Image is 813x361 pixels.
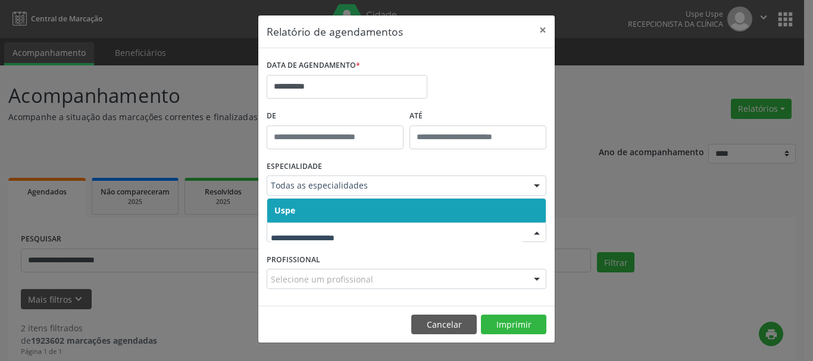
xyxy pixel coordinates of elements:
[267,158,322,176] label: ESPECIALIDADE
[531,15,555,45] button: Close
[267,250,320,269] label: PROFISSIONAL
[267,24,403,39] h5: Relatório de agendamentos
[274,205,295,216] span: Uspe
[411,315,477,335] button: Cancelar
[481,315,546,335] button: Imprimir
[409,107,546,125] label: ATÉ
[271,180,522,192] span: Todas as especialidades
[267,107,404,125] label: De
[271,273,373,285] span: Selecione um profissional
[267,56,360,75] label: DATA DE AGENDAMENTO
